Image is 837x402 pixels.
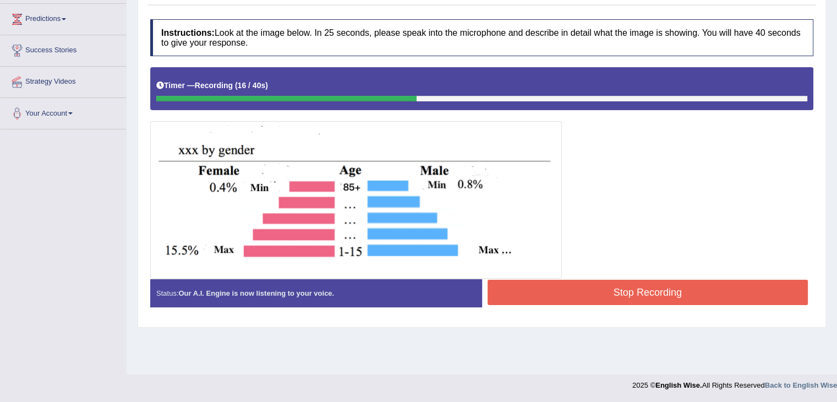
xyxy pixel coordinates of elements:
[161,28,215,37] b: Instructions:
[150,279,482,307] div: Status:
[1,35,126,63] a: Success Stories
[1,4,126,31] a: Predictions
[488,280,808,305] button: Stop Recording
[156,82,268,90] h5: Timer —
[238,81,266,90] b: 16 / 40s
[235,81,238,90] b: (
[1,67,126,94] a: Strategy Videos
[1,98,126,126] a: Your Account
[150,19,813,56] h4: Look at the image below. In 25 seconds, please speak into the microphone and describe in detail w...
[655,381,702,389] strong: English Wise.
[765,381,837,389] a: Back to English Wise
[632,374,837,390] div: 2025 © All Rights Reserved
[178,289,334,297] strong: Our A.I. Engine is now listening to your voice.
[195,81,233,90] b: Recording
[265,81,268,90] b: )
